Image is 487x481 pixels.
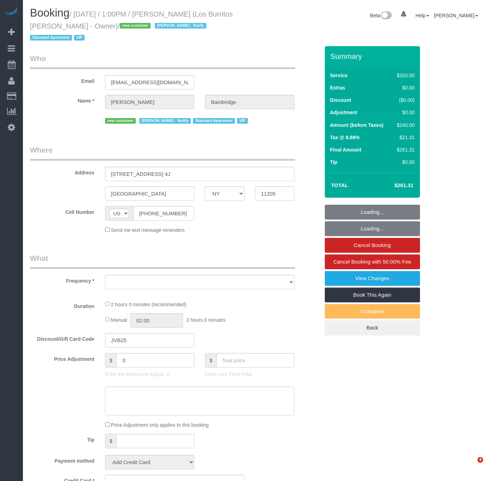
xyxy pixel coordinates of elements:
[255,186,294,201] input: Zip Code
[325,288,420,302] a: Book This Again
[415,13,429,18] a: Help
[4,7,18,17] img: Automaid Logo
[370,13,392,18] a: Beta
[325,238,420,253] a: Cancel Booking
[205,95,294,109] input: Last Name
[330,72,348,79] label: Service
[325,320,420,335] a: Back
[325,254,420,269] a: Cancel Booking with 50.00% Fee
[155,23,206,29] span: [PERSON_NAME] - Notify
[30,145,295,161] legend: Where
[30,253,295,269] legend: What
[105,186,195,201] input: City
[30,10,233,42] small: / [DATE] / 1:00PM / [PERSON_NAME] (Los Burritos [PERSON_NAME] - Owner)
[325,271,420,286] a: View Changes
[105,371,195,378] p: Enter the Amount to Adjust, or
[333,259,411,265] span: Cancel Booking with 50.00% Fee
[105,118,136,124] span: new customer
[30,7,69,19] span: Booking
[394,97,414,104] div: ($0.00)
[25,167,100,176] label: Address
[394,159,414,166] div: $0.00
[111,227,185,233] span: Send me text message reminders
[330,146,361,153] label: Final Amount
[205,353,217,368] span: $
[105,75,195,90] input: Email
[105,353,117,368] span: $
[373,183,413,189] h4: $261.31
[237,118,248,124] span: VIP
[139,118,191,124] span: [PERSON_NAME] - Notify
[25,75,100,85] label: Email
[330,122,383,129] label: Amount (before Taxes)
[30,53,295,69] legend: Who
[30,22,208,42] span: /
[74,35,85,41] span: VIP
[105,434,117,448] span: $
[394,146,414,153] div: $261.31
[30,35,72,41] span: Standard Apartment
[380,11,392,20] img: New interface
[111,302,187,307] span: 2 hours 0 minutes (recommended)
[477,457,483,463] span: 4
[120,23,151,29] span: new customer
[394,122,414,129] div: $240.00
[133,206,195,221] input: Cell Number
[111,422,209,428] span: Price Adjustment only applies to this booking
[25,333,100,343] label: Discount/Gift Card Code
[330,97,351,104] label: Discount
[330,84,345,91] label: Extras
[463,457,480,474] iframe: Intercom live chat
[25,455,100,464] label: Payment method
[394,109,414,116] div: $0.00
[331,182,348,188] strong: Total
[193,118,235,124] span: Standard Apartment
[25,434,100,443] label: Tip
[330,52,416,60] h3: Summary
[330,134,360,141] label: Tax @ 8.88%
[25,275,100,284] label: Frequency *
[205,371,294,378] p: Enter your Final Price
[330,159,337,166] label: Tip
[330,109,357,116] label: Adjustment
[25,353,100,363] label: Price Adjustment
[105,95,195,109] input: First Name
[394,72,414,79] div: $320.00
[186,317,225,323] span: 2 hours 0 minutes
[394,134,414,141] div: $21.31
[394,84,414,91] div: $0.00
[217,353,294,368] input: final price
[434,13,478,18] a: [PERSON_NAME]
[25,300,100,310] label: Duration
[25,206,100,216] label: Cell Number
[111,317,127,323] span: Manual
[25,95,100,104] label: Name *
